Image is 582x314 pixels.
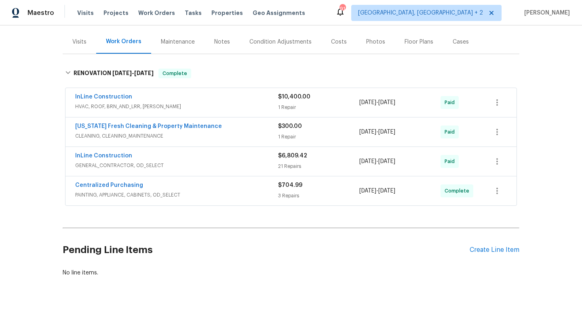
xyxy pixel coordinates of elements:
span: Geo Assignments [253,9,305,17]
span: CLEANING, CLEANING_MAINTENANCE [75,132,278,140]
span: [DATE] [378,159,395,164]
span: $6,809.42 [278,153,307,159]
span: - [359,187,395,195]
span: $704.99 [278,182,302,188]
div: RENOVATION [DATE]-[DATE]Complete [63,61,519,86]
span: Maestro [27,9,54,17]
div: Work Orders [106,38,141,46]
a: Centralized Purchasing [75,182,143,188]
h2: Pending Line Items [63,231,470,269]
span: - [359,128,395,136]
span: Visits [77,9,94,17]
span: HVAC, ROOF, BRN_AND_LRR, [PERSON_NAME] [75,103,278,111]
span: [DATE] [378,188,395,194]
span: [DATE] [378,129,395,135]
span: Complete [445,187,472,195]
span: Tasks [185,10,202,16]
div: Cases [453,38,469,46]
span: Paid [445,157,458,165]
div: Costs [331,38,347,46]
div: 91 [339,5,345,13]
span: Paid [445,98,458,107]
span: $300.00 [278,124,302,129]
span: - [359,157,395,165]
a: InLine Construction [75,153,132,159]
div: Visits [72,38,86,46]
div: Photos [366,38,385,46]
span: [DATE] [359,159,376,164]
span: - [112,70,154,76]
span: GENERAL_CONTRACTOR, OD_SELECT [75,161,278,170]
div: Condition Adjustments [249,38,312,46]
div: Maintenance [161,38,195,46]
span: Properties [211,9,243,17]
span: [DATE] [359,100,376,105]
div: 1 Repair [278,133,359,141]
span: Paid [445,128,458,136]
span: [DATE] [359,188,376,194]
h6: RENOVATION [74,69,154,78]
span: [DATE] [378,100,395,105]
a: InLine Construction [75,94,132,100]
span: PAINTING, APPLIANCE, CABINETS, OD_SELECT [75,191,278,199]
span: Projects [103,9,129,17]
div: Create Line Item [470,246,519,254]
span: [DATE] [112,70,132,76]
span: - [359,98,395,107]
span: [PERSON_NAME] [521,9,570,17]
span: Complete [159,69,190,77]
span: [DATE] [134,70,154,76]
span: $10,400.00 [278,94,310,100]
div: Floor Plans [405,38,433,46]
div: 3 Repairs [278,192,359,200]
div: No line items. [63,269,519,277]
a: [US_STATE] Fresh Cleaning & Property Maintenance [75,124,222,129]
div: 1 Repair [278,103,359,111]
div: Notes [214,38,230,46]
div: 21 Repairs [278,162,359,170]
span: [DATE] [359,129,376,135]
span: [GEOGRAPHIC_DATA], [GEOGRAPHIC_DATA] + 2 [358,9,483,17]
span: Work Orders [138,9,175,17]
